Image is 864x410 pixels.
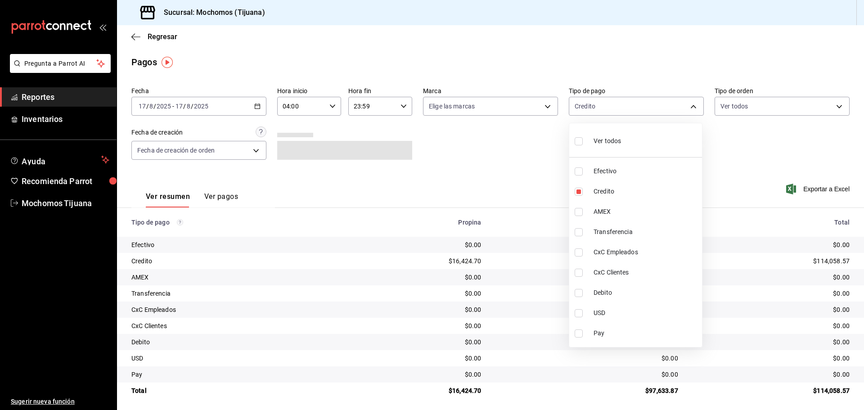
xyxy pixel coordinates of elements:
[594,167,698,176] span: Efectivo
[594,268,698,277] span: CxC Clientes
[594,248,698,257] span: CxC Empleados
[594,288,698,297] span: Debito
[594,329,698,338] span: Pay
[162,57,173,68] img: Tooltip marker
[594,227,698,237] span: Transferencia
[594,136,621,146] span: Ver todos
[594,308,698,318] span: USD
[594,207,698,216] span: AMEX
[594,187,698,196] span: Credito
